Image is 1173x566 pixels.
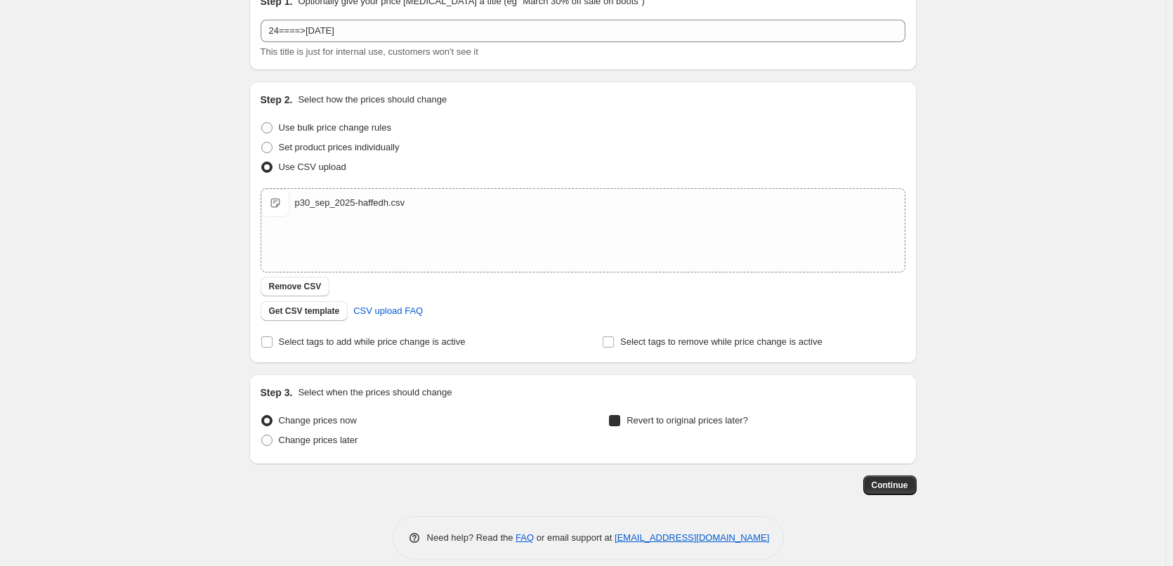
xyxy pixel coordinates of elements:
[261,20,905,42] input: 30% off holiday sale
[863,475,917,495] button: Continue
[261,93,293,107] h2: Step 2.
[279,142,400,152] span: Set product prices individually
[261,277,330,296] button: Remove CSV
[269,305,340,317] span: Get CSV template
[261,386,293,400] h2: Step 3.
[615,532,769,543] a: [EMAIL_ADDRESS][DOMAIN_NAME]
[627,415,748,426] span: Revert to original prices later?
[872,480,908,491] span: Continue
[279,435,358,445] span: Change prices later
[516,532,534,543] a: FAQ
[427,532,516,543] span: Need help? Read the
[279,162,346,172] span: Use CSV upload
[353,304,423,318] span: CSV upload FAQ
[261,301,348,321] button: Get CSV template
[298,93,447,107] p: Select how the prices should change
[269,281,322,292] span: Remove CSV
[298,386,452,400] p: Select when the prices should change
[295,196,405,210] div: p30_sep_2025-haffedh.csv
[345,300,431,322] a: CSV upload FAQ
[279,415,357,426] span: Change prices now
[534,532,615,543] span: or email support at
[261,46,478,57] span: This title is just for internal use, customers won't see it
[620,336,823,347] span: Select tags to remove while price change is active
[279,336,466,347] span: Select tags to add while price change is active
[279,122,391,133] span: Use bulk price change rules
